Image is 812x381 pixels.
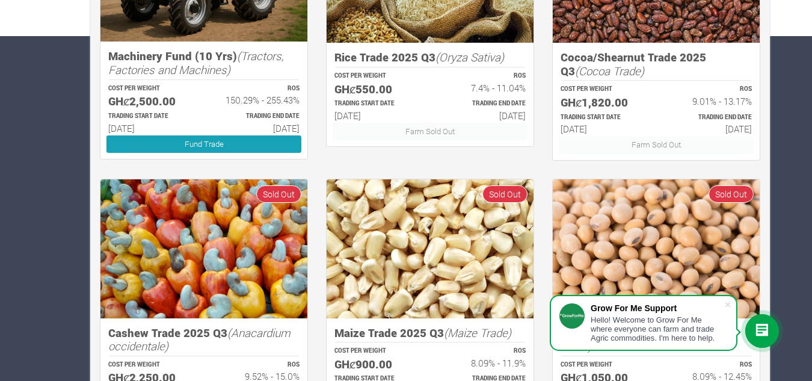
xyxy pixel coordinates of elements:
[667,113,752,122] p: Estimated Trading End Date
[327,179,534,318] img: growforme image
[482,185,527,203] span: Sold Out
[709,185,754,203] span: Sold Out
[108,325,291,354] i: (Anacardium occidentale)
[441,72,526,81] p: ROS
[106,135,301,153] a: Fund Trade
[441,358,526,368] h6: 8.09% - 11.9%
[334,358,419,371] h5: GHȼ900.00
[575,63,644,78] i: (Cocoa Trade)
[100,179,307,318] img: growforme image
[215,112,300,121] p: Estimated Trading End Date
[441,110,526,121] h6: [DATE]
[108,123,193,134] h6: [DATE]
[441,347,526,356] p: ROS
[334,326,526,340] h5: Maize Trade 2025 Q3
[108,94,193,108] h5: GHȼ2,500.00
[108,361,193,370] p: COST PER WEIGHT
[591,303,724,313] div: Grow For Me Support
[591,315,724,342] div: Hello! Welcome to Grow For Me where everyone can farm and trade Agric commodities. I'm here to help.
[561,85,645,94] p: COST PER WEIGHT
[553,179,760,318] img: growforme image
[561,96,645,110] h5: GHȼ1,820.00
[667,85,752,94] p: ROS
[334,99,419,108] p: Estimated Trading Start Date
[441,82,526,93] h6: 7.4% - 11.04%
[561,113,645,122] p: Estimated Trading Start Date
[334,110,419,121] h6: [DATE]
[108,112,193,121] p: Estimated Trading Start Date
[108,326,300,353] h5: Cashew Trade 2025 Q3
[334,82,419,96] h5: GHȼ550.00
[108,84,193,93] p: COST PER WEIGHT
[108,49,300,76] h5: Machinery Fund (10 Yrs)
[561,51,752,78] h5: Cocoa/Shearnut Trade 2025 Q3
[256,185,301,203] span: Sold Out
[108,48,284,77] i: (Tractors, Factories and Machines)
[334,51,526,64] h5: Rice Trade 2025 Q3
[215,84,300,93] p: ROS
[561,326,752,353] h5: Soybean Trade 2025 Q3
[215,123,300,134] h6: [DATE]
[444,325,511,340] i: (Maize Trade)
[215,361,300,370] p: ROS
[667,123,752,134] h6: [DATE]
[667,361,752,370] p: ROS
[334,347,419,356] p: COST PER WEIGHT
[561,123,645,134] h6: [DATE]
[215,94,300,105] h6: 150.29% - 255.43%
[435,49,504,64] i: (Oryza Sativa)
[441,99,526,108] p: Estimated Trading End Date
[561,361,645,370] p: COST PER WEIGHT
[667,96,752,107] h6: 9.01% - 13.17%
[334,72,419,81] p: COST PER WEIGHT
